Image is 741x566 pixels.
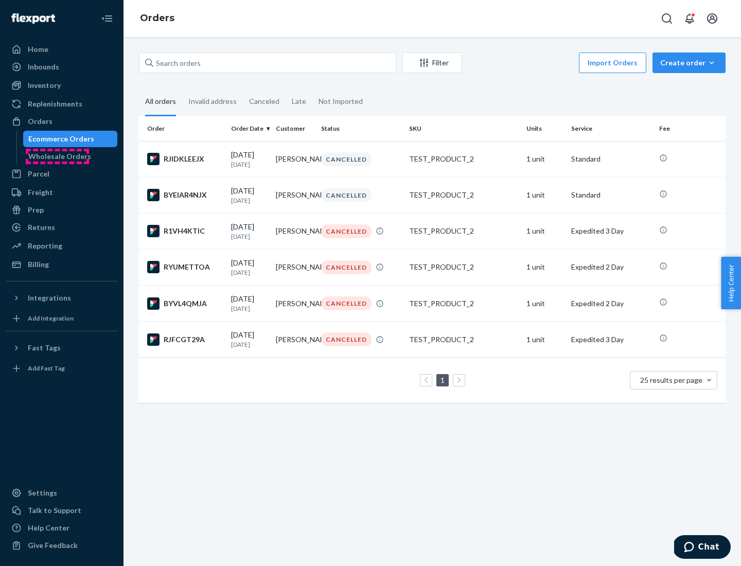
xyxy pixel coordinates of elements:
[28,205,44,215] div: Prep
[272,322,316,358] td: [PERSON_NAME]
[28,116,52,127] div: Orders
[6,485,117,501] a: Settings
[231,258,268,277] div: [DATE]
[6,238,117,254] a: Reporting
[272,286,316,322] td: [PERSON_NAME]
[147,153,223,165] div: RJIDKLEEJX
[28,343,61,353] div: Fast Tags
[28,241,62,251] div: Reporting
[6,290,117,306] button: Integrations
[522,249,567,285] td: 1 unit
[405,116,522,141] th: SKU
[97,8,117,29] button: Close Navigation
[28,134,94,144] div: Ecommerce Orders
[28,293,71,303] div: Integrations
[28,505,81,516] div: Talk to Support
[6,360,117,377] a: Add Fast Tag
[231,294,268,313] div: [DATE]
[6,219,117,236] a: Returns
[674,535,731,561] iframe: Opens a widget where you can chat to one of our agents
[6,502,117,519] button: Talk to Support
[28,314,74,323] div: Add Integration
[231,186,268,205] div: [DATE]
[409,334,518,345] div: TEST_PRODUCT_2
[403,58,462,68] div: Filter
[28,540,78,551] div: Give Feedback
[28,80,61,91] div: Inventory
[147,333,223,346] div: RJFCGT29A
[231,150,268,169] div: [DATE]
[28,523,69,533] div: Help Center
[227,116,272,141] th: Order Date
[276,124,312,133] div: Customer
[6,96,117,112] a: Replenishments
[147,297,223,310] div: BYVL4QMJA
[6,256,117,273] a: Billing
[11,13,55,24] img: Flexport logo
[321,152,372,166] div: CANCELLED
[321,332,372,346] div: CANCELLED
[28,488,57,498] div: Settings
[6,537,117,554] button: Give Feedback
[321,296,372,310] div: CANCELLED
[571,262,651,272] p: Expedited 2 Day
[702,8,722,29] button: Open account menu
[721,257,741,309] button: Help Center
[657,8,677,29] button: Open Search Box
[6,520,117,536] a: Help Center
[231,160,268,169] p: [DATE]
[28,222,55,233] div: Returns
[319,88,363,115] div: Not Imported
[640,376,702,384] span: 25 results per page
[660,58,718,68] div: Create order
[522,213,567,249] td: 1 unit
[652,52,726,73] button: Create order
[28,364,65,373] div: Add Fast Tag
[321,260,372,274] div: CANCELLED
[28,44,48,55] div: Home
[272,177,316,213] td: [PERSON_NAME]
[6,41,117,58] a: Home
[147,261,223,273] div: RYUMETTOA
[6,77,117,94] a: Inventory
[409,190,518,200] div: TEST_PRODUCT_2
[23,131,118,147] a: Ecommerce Orders
[579,52,646,73] button: Import Orders
[231,340,268,349] p: [DATE]
[139,52,396,73] input: Search orders
[272,213,316,249] td: [PERSON_NAME]
[6,166,117,182] a: Parcel
[272,141,316,177] td: [PERSON_NAME]
[231,268,268,277] p: [DATE]
[571,334,651,345] p: Expedited 3 Day
[6,310,117,327] a: Add Integration
[409,154,518,164] div: TEST_PRODUCT_2
[28,99,82,109] div: Replenishments
[6,59,117,75] a: Inbounds
[272,249,316,285] td: [PERSON_NAME]
[6,202,117,218] a: Prep
[571,298,651,309] p: Expedited 2 Day
[132,4,183,33] ol: breadcrumbs
[147,225,223,237] div: R1VH4KTIC
[409,262,518,272] div: TEST_PRODUCT_2
[6,184,117,201] a: Freight
[140,12,174,24] a: Orders
[6,113,117,130] a: Orders
[139,116,227,141] th: Order
[28,169,49,179] div: Parcel
[321,224,372,238] div: CANCELLED
[28,62,59,72] div: Inbounds
[522,116,567,141] th: Units
[317,116,405,141] th: Status
[28,187,53,198] div: Freight
[567,116,655,141] th: Service
[321,188,372,202] div: CANCELLED
[571,154,651,164] p: Standard
[571,226,651,236] p: Expedited 3 Day
[438,376,447,384] a: Page 1 is your current page
[522,322,567,358] td: 1 unit
[402,52,462,73] button: Filter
